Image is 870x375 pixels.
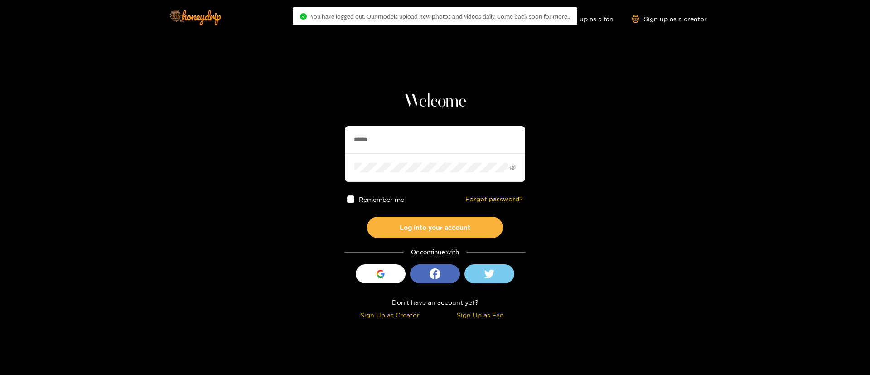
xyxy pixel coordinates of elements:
div: Sign Up as Fan [437,310,523,320]
a: Sign up as a fan [551,15,614,23]
a: Sign up as a creator [632,15,707,23]
span: You have logged out. Our models upload new photos and videos daily. Come back soon for more.. [310,13,570,20]
span: check-circle [300,13,307,20]
div: Don't have an account yet? [345,297,525,307]
span: eye-invisible [510,165,516,170]
div: Sign Up as Creator [347,310,433,320]
a: Forgot password? [465,195,523,203]
span: Remember me [359,196,405,203]
button: Log into your account [367,217,503,238]
h1: Welcome [345,91,525,112]
div: Or continue with [345,247,525,258]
